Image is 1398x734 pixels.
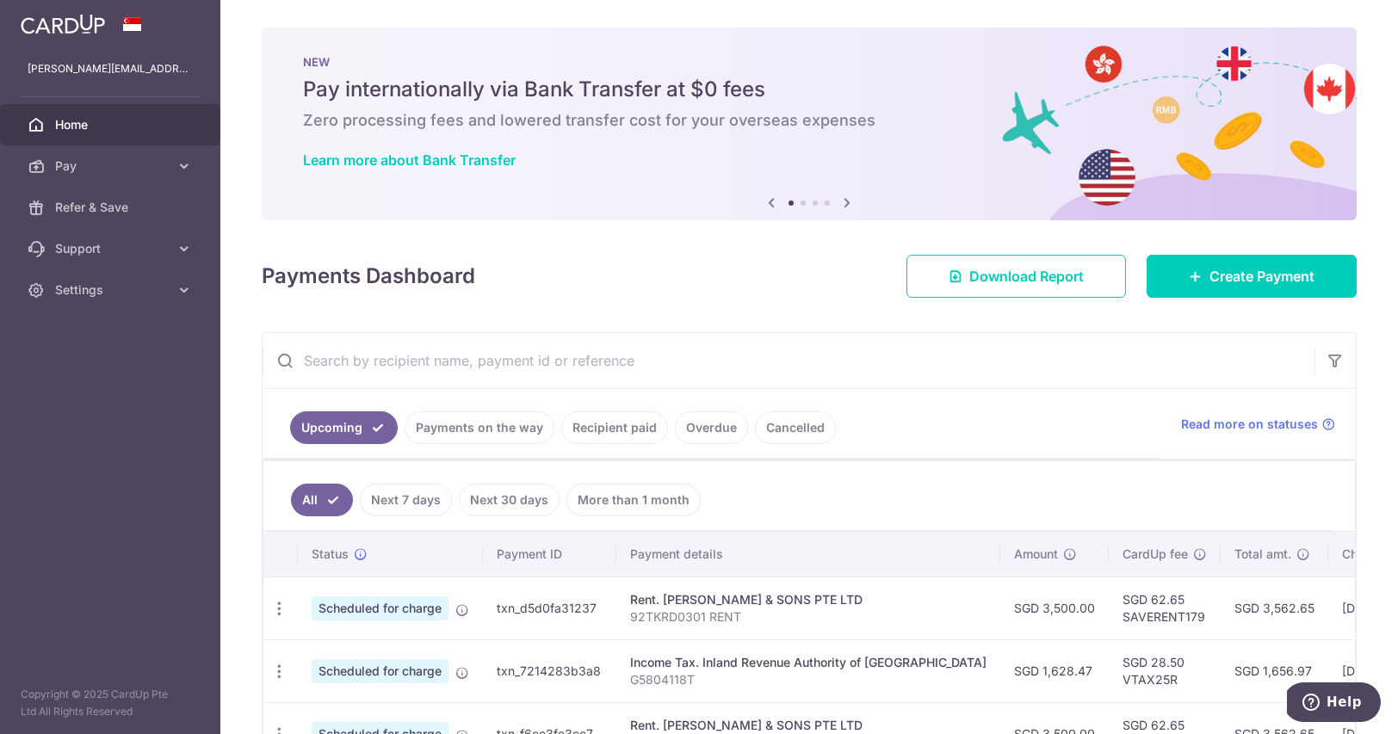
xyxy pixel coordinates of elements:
[561,411,668,444] a: Recipient paid
[55,240,169,257] span: Support
[616,532,1000,577] th: Payment details
[312,659,448,683] span: Scheduled for charge
[483,639,616,702] td: txn_7214283b3a8
[303,76,1315,103] h5: Pay internationally via Bank Transfer at $0 fees
[630,591,987,608] div: Rent. [PERSON_NAME] & SONS PTE LTD
[303,55,1315,69] p: NEW
[675,411,748,444] a: Overdue
[312,596,448,620] span: Scheduled for charge
[1109,577,1221,639] td: SGD 62.65 SAVERENT179
[906,255,1126,298] a: Download Report
[1000,577,1109,639] td: SGD 3,500.00
[28,60,193,77] p: [PERSON_NAME][EMAIL_ADDRESS][DOMAIN_NAME]
[1000,639,1109,702] td: SGD 1,628.47
[630,608,987,626] p: 92TKRD0301 RENT
[405,411,554,444] a: Payments on the way
[630,671,987,688] p: G5804118T
[55,116,169,133] span: Home
[55,199,169,216] span: Refer & Save
[262,261,475,292] h4: Payments Dashboard
[1014,546,1058,563] span: Amount
[360,484,452,516] a: Next 7 days
[1147,255,1357,298] a: Create Payment
[1181,416,1318,433] span: Read more on statuses
[630,717,987,734] div: Rent. [PERSON_NAME] & SONS PTE LTD
[1181,416,1335,433] a: Read more on statuses
[303,110,1315,131] h6: Zero processing fees and lowered transfer cost for your overseas expenses
[459,484,560,516] a: Next 30 days
[483,532,616,577] th: Payment ID
[483,577,616,639] td: txn_d5d0fa31237
[566,484,701,516] a: More than 1 month
[1209,266,1314,287] span: Create Payment
[21,14,105,34] img: CardUp
[1221,639,1328,702] td: SGD 1,656.97
[1234,546,1291,563] span: Total amt.
[630,654,987,671] div: Income Tax. Inland Revenue Authority of [GEOGRAPHIC_DATA]
[1287,682,1381,725] iframe: Opens a widget where you can find more information
[755,411,836,444] a: Cancelled
[1123,546,1188,563] span: CardUp fee
[312,546,349,563] span: Status
[291,484,353,516] a: All
[55,281,169,299] span: Settings
[55,157,169,175] span: Pay
[969,266,1084,287] span: Download Report
[303,151,516,169] a: Learn more about Bank Transfer
[1221,577,1328,639] td: SGD 3,562.65
[1109,639,1221,702] td: SGD 28.50 VTAX25R
[263,333,1314,388] input: Search by recipient name, payment id or reference
[262,28,1357,220] img: Bank transfer banner
[290,411,398,444] a: Upcoming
